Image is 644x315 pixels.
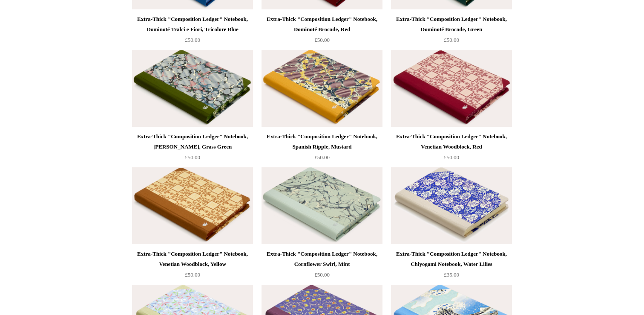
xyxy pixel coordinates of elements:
img: Extra-Thick "Composition Ledger" Notebook, Jewel Ripple, Grass Green [132,50,253,127]
span: £50.00 [185,154,200,160]
a: Extra-Thick "Composition Ledger" Notebook, Jewel Ripple, Grass Green Extra-Thick "Composition Led... [132,50,253,127]
a: Extra-Thick "Composition Ledger" Notebook, Venetian Woodblock, Yellow £50.00 [132,249,253,284]
a: Extra-Thick "Composition Ledger" Notebook, Spanish Ripple, Mustard Extra-Thick "Composition Ledge... [262,50,382,127]
a: Extra-Thick "Composition Ledger" Notebook, Venetian Woodblock, Red £50.00 [391,131,512,166]
a: Extra-Thick "Composition Ledger" Notebook, Dominoté Tralci e Fiori, Tricolore Blue £50.00 [132,14,253,49]
div: Extra-Thick "Composition Ledger" Notebook, Cornflower Swirl, Mint [264,249,380,269]
span: £50.00 [314,271,330,278]
a: Extra-Thick "Composition Ledger" Notebook, Dominoté Brocade, Green £50.00 [391,14,512,49]
a: Extra-Thick "Composition Ledger" Notebook, Chiyogami Notebook, Water Lilies Extra-Thick "Composit... [391,167,512,244]
img: Extra-Thick "Composition Ledger" Notebook, Chiyogami Notebook, Water Lilies [391,167,512,244]
a: Extra-Thick "Composition Ledger" Notebook, Spanish Ripple, Mustard £50.00 [262,131,382,166]
span: £50.00 [444,37,459,43]
div: Extra-Thick "Composition Ledger" Notebook, Venetian Woodblock, Red [393,131,510,152]
span: £50.00 [185,37,200,43]
div: Extra-Thick "Composition Ledger" Notebook, Dominoté Brocade, Red [264,14,380,35]
span: £35.00 [444,271,459,278]
span: £50.00 [314,37,330,43]
div: Extra-Thick "Composition Ledger" Notebook, [PERSON_NAME], Grass Green [134,131,251,152]
div: Extra-Thick "Composition Ledger" Notebook, Dominoté Brocade, Green [393,14,510,35]
div: Extra-Thick "Composition Ledger" Notebook, Venetian Woodblock, Yellow [134,249,251,269]
a: Extra-Thick "Composition Ledger" Notebook, Venetian Woodblock, Red Extra-Thick "Composition Ledge... [391,50,512,127]
a: Extra-Thick "Composition Ledger" Notebook, [PERSON_NAME], Grass Green £50.00 [132,131,253,166]
img: Extra-Thick "Composition Ledger" Notebook, Spanish Ripple, Mustard [262,50,382,127]
a: Extra-Thick "Composition Ledger" Notebook, Dominoté Brocade, Red £50.00 [262,14,382,49]
div: Extra-Thick "Composition Ledger" Notebook, Dominoté Tralci e Fiori, Tricolore Blue [134,14,251,35]
div: Extra-Thick "Composition Ledger" Notebook, Spanish Ripple, Mustard [264,131,380,152]
a: Extra-Thick "Composition Ledger" Notebook, Cornflower Swirl, Mint £50.00 [262,249,382,284]
span: £50.00 [314,154,330,160]
img: Extra-Thick "Composition Ledger" Notebook, Venetian Woodblock, Yellow [132,167,253,244]
div: Extra-Thick "Composition Ledger" Notebook, Chiyogami Notebook, Water Lilies [393,249,510,269]
img: Extra-Thick "Composition Ledger" Notebook, Cornflower Swirl, Mint [262,167,382,244]
img: Extra-Thick "Composition Ledger" Notebook, Venetian Woodblock, Red [391,50,512,127]
span: £50.00 [444,154,459,160]
a: Extra-Thick "Composition Ledger" Notebook, Chiyogami Notebook, Water Lilies £35.00 [391,249,512,284]
a: Extra-Thick "Composition Ledger" Notebook, Venetian Woodblock, Yellow Extra-Thick "Composition Le... [132,167,253,244]
span: £50.00 [185,271,200,278]
a: Extra-Thick "Composition Ledger" Notebook, Cornflower Swirl, Mint Extra-Thick "Composition Ledger... [262,167,382,244]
